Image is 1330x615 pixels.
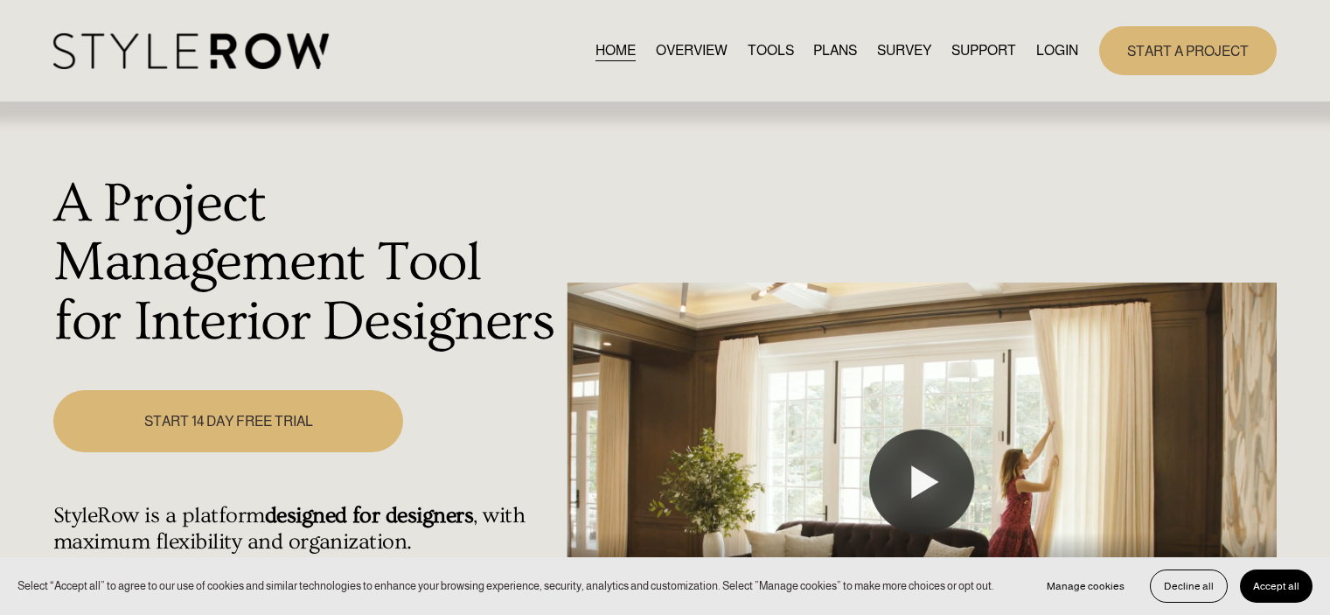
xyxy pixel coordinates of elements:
[53,390,403,452] a: START 14 DAY FREE TRIAL
[1253,580,1299,592] span: Accept all
[1150,570,1228,603] button: Decline all
[1240,570,1313,603] button: Accept all
[53,503,558,556] h4: StyleRow is a platform , with maximum flexibility and organization.
[53,175,558,353] h1: A Project Management Tool for Interior Designers
[595,38,636,62] a: HOME
[1036,38,1078,62] a: LOGIN
[813,38,857,62] a: PLANS
[951,38,1016,62] a: folder dropdown
[1047,580,1125,592] span: Manage cookies
[877,38,931,62] a: SURVEY
[748,38,794,62] a: TOOLS
[1164,580,1214,592] span: Decline all
[17,577,994,594] p: Select “Accept all” to agree to our use of cookies and similar technologies to enhance your brows...
[951,40,1016,61] span: SUPPORT
[1099,26,1277,74] a: START A PROJECT
[656,38,728,62] a: OVERVIEW
[869,430,974,535] button: Play
[53,33,329,69] img: StyleRow
[265,503,474,528] strong: designed for designers
[1034,570,1138,603] button: Manage cookies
